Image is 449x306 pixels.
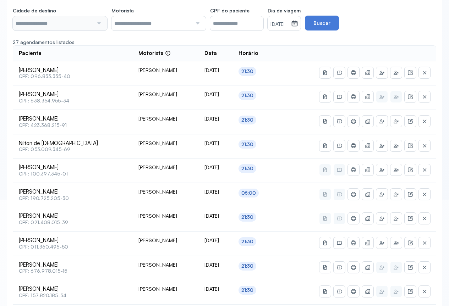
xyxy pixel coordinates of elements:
span: [PERSON_NAME] [19,91,127,98]
span: Dia da viagem [268,7,301,14]
div: [DATE] [204,67,227,73]
button: Buscar [305,16,339,30]
div: [DATE] [204,262,227,268]
div: [PERSON_NAME] [138,262,193,268]
div: 05:00 [241,190,256,196]
div: 21:30 [241,117,254,123]
div: [DATE] [204,116,227,122]
span: CPF do paciente [210,7,250,14]
small: [DATE] [270,21,288,28]
span: [PERSON_NAME] [19,164,127,171]
div: [DATE] [204,237,227,244]
div: 21:30 [241,166,254,172]
span: CPF: 053.009.345-69 [19,146,127,152]
div: 27 agendamentos listados [13,39,436,45]
span: [PERSON_NAME] [19,189,127,195]
span: Motorista [111,7,134,14]
div: [DATE] [204,286,227,292]
div: [PERSON_NAME] [138,189,193,195]
span: CPF: 157.820.185-34 [19,293,127,299]
span: CPF: 190.725.205-30 [19,195,127,201]
span: CPF: 676.978.015-15 [19,268,127,274]
div: [DATE] [204,164,227,171]
div: Motorista [138,50,171,57]
div: [DATE] [204,189,227,195]
div: 21:30 [241,68,254,74]
div: 21:30 [241,263,254,269]
span: CPF: 423.368.215-91 [19,122,127,128]
span: [PERSON_NAME] [19,286,127,293]
span: CPF: 638.354.955-34 [19,98,127,104]
div: [PERSON_NAME] [138,67,193,73]
div: 21:30 [241,93,254,99]
div: [DATE] [204,91,227,98]
div: [PERSON_NAME] [138,164,193,171]
span: [PERSON_NAME] [19,237,127,244]
span: Nilton de [DEMOGRAPHIC_DATA] [19,140,127,147]
span: Horário [239,50,258,57]
span: CPF: 100.397.345-01 [19,171,127,177]
div: [PERSON_NAME] [138,286,193,292]
div: 21:30 [241,287,254,293]
span: [PERSON_NAME] [19,262,127,268]
span: Cidade de destino [13,7,56,14]
span: [PERSON_NAME] [19,67,127,74]
div: [PERSON_NAME] [138,140,193,146]
div: 21:30 [241,141,254,148]
div: [PERSON_NAME] [138,116,193,122]
span: CPF: 096.833.335-40 [19,73,127,79]
span: Paciente [19,50,42,57]
span: CPF: 011.360.495-50 [19,244,127,250]
div: [DATE] [204,140,227,146]
div: [PERSON_NAME] [138,91,193,98]
span: [PERSON_NAME] [19,116,127,122]
div: [DATE] [204,213,227,219]
span: CPF: 021.408.015-39 [19,219,127,226]
div: 21:30 [241,239,254,245]
div: 21:30 [241,214,254,220]
span: [PERSON_NAME] [19,213,127,219]
span: Data [204,50,217,57]
div: [PERSON_NAME] [138,237,193,244]
div: [PERSON_NAME] [138,213,193,219]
